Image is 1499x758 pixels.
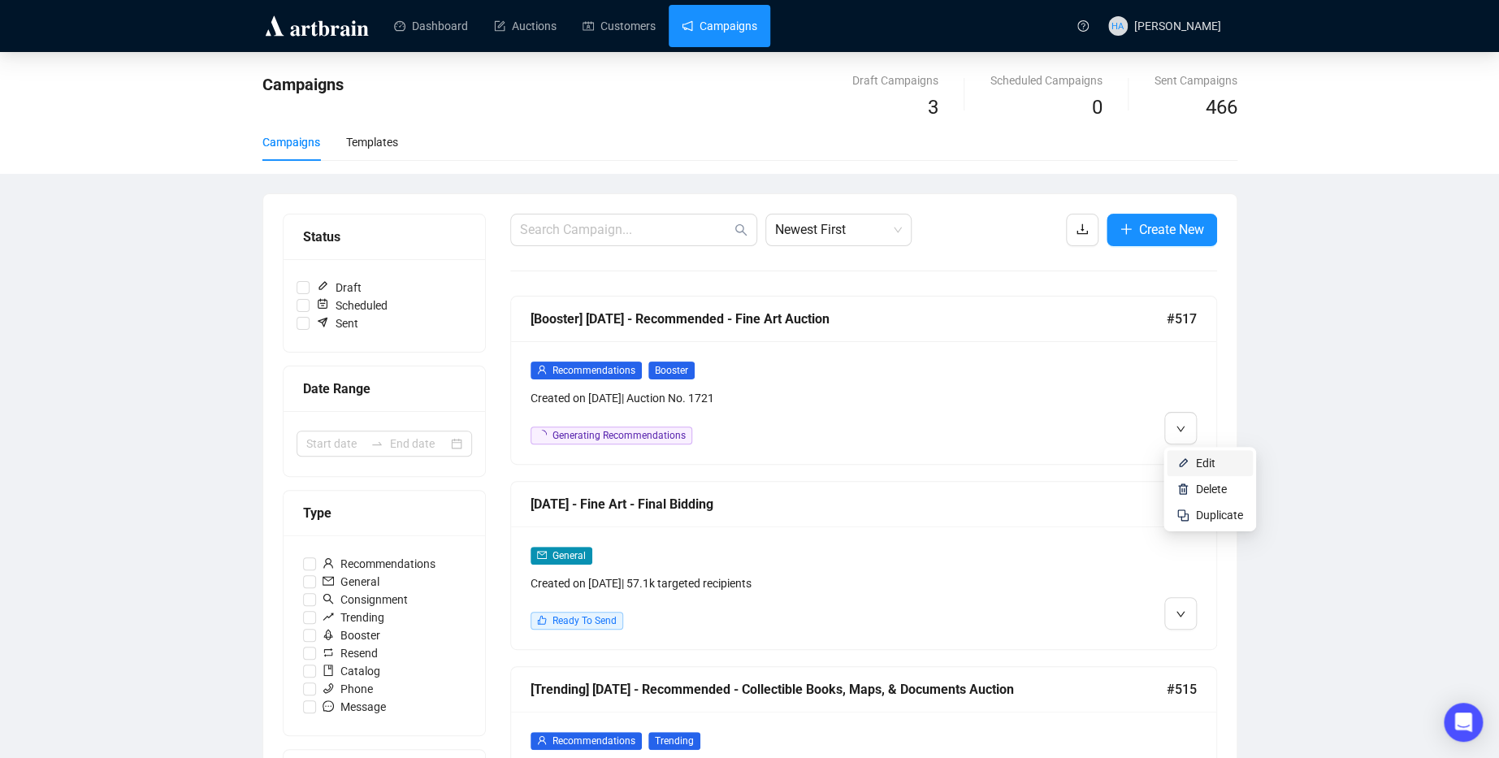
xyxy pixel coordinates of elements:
span: Trending [648,732,700,750]
span: loading [536,430,547,440]
span: 0 [1092,96,1103,119]
span: Sent [310,314,365,332]
span: user [537,735,547,745]
span: search [734,223,747,236]
span: Duplicate [1196,509,1243,522]
span: phone [323,682,334,694]
span: Recommendations [552,365,635,376]
span: rise [323,611,334,622]
span: #515 [1167,679,1197,700]
span: Trending [316,609,391,626]
span: Resend [316,644,384,662]
a: Auctions [494,5,557,47]
a: [DATE] - Fine Art - Final Bidding#516mailGeneralCreated on [DATE]| 57.1k targeted recipientslikeR... [510,481,1217,650]
div: Scheduled Campaigns [990,71,1103,89]
span: [PERSON_NAME] [1134,19,1221,32]
div: Draft Campaigns [852,71,938,89]
div: Created on [DATE] | 57.1k targeted recipients [531,574,1028,592]
div: [Booster] [DATE] - Recommended - Fine Art Auction [531,309,1167,329]
span: #517 [1167,309,1197,329]
div: Open Intercom Messenger [1444,703,1483,742]
span: like [537,615,547,625]
span: search [323,593,334,604]
div: Templates [346,133,398,151]
span: down [1176,424,1185,434]
span: 466 [1206,96,1237,119]
span: Message [316,698,392,716]
span: to [370,437,383,450]
span: Recommendations [316,555,442,573]
span: retweet [323,647,334,658]
div: [Trending] [DATE] - Recommended - Collectible Books, Maps, & Documents Auction [531,679,1167,700]
span: Newest First [775,214,902,245]
span: Scheduled [310,297,394,314]
span: question-circle [1077,20,1089,32]
span: Campaigns [262,75,344,94]
span: user [537,365,547,375]
span: Catalog [316,662,387,680]
a: Campaigns [682,5,757,47]
input: Search Campaign... [520,220,731,240]
span: plus [1120,223,1133,236]
img: svg+xml;base64,PHN2ZyB4bWxucz0iaHR0cDovL3d3dy53My5vcmcvMjAwMC9zdmciIHhtbG5zOnhsaW5rPSJodHRwOi8vd3... [1176,483,1189,496]
a: Customers [583,5,656,47]
div: Campaigns [262,133,320,151]
span: Booster [316,626,387,644]
button: Create New [1107,214,1217,246]
span: mail [537,550,547,560]
span: Ready To Send [552,615,617,626]
span: HA [1111,19,1124,33]
span: 3 [928,96,938,119]
span: Create New [1139,219,1204,240]
span: Edit [1196,457,1215,470]
div: [DATE] - Fine Art - Final Bidding [531,494,1167,514]
span: message [323,700,334,712]
span: download [1076,223,1089,236]
span: rocket [323,629,334,640]
span: down [1176,609,1185,619]
span: mail [323,575,334,587]
a: [Booster] [DATE] - Recommended - Fine Art Auction#517userRecommendationsBoosterCreated on [DATE]|... [510,296,1217,465]
span: Delete [1196,483,1227,496]
img: svg+xml;base64,PHN2ZyB4bWxucz0iaHR0cDovL3d3dy53My5vcmcvMjAwMC9zdmciIHdpZHRoPSIyNCIgaGVpZ2h0PSIyNC... [1176,509,1189,522]
span: Recommendations [552,735,635,747]
span: Booster [648,362,695,379]
span: Generating Recommendations [552,430,686,441]
span: General [316,573,386,591]
input: End date [390,435,448,453]
span: Phone [316,680,379,698]
div: Date Range [303,379,466,399]
span: swap-right [370,437,383,450]
span: Draft [310,279,368,297]
span: General [552,550,586,561]
img: svg+xml;base64,PHN2ZyB4bWxucz0iaHR0cDovL3d3dy53My5vcmcvMjAwMC9zdmciIHhtbG5zOnhsaW5rPSJodHRwOi8vd3... [1176,457,1189,470]
span: user [323,557,334,569]
a: Dashboard [394,5,468,47]
div: Sent Campaigns [1155,71,1237,89]
div: Type [303,503,466,523]
div: Created on [DATE] | Auction No. 1721 [531,389,1028,407]
input: Start date [306,435,364,453]
span: Consignment [316,591,414,609]
img: logo [262,13,371,39]
div: Status [303,227,466,247]
span: book [323,665,334,676]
